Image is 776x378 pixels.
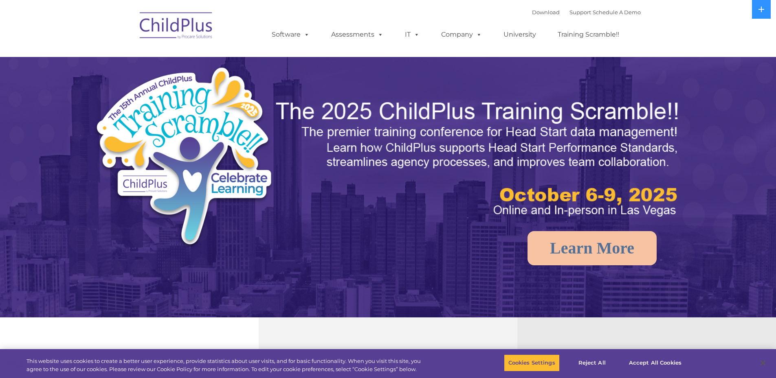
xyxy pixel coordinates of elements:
a: Software [264,26,318,43]
button: Cookies Settings [504,354,560,371]
a: IT [397,26,428,43]
img: ChildPlus by Procare Solutions [136,7,217,47]
button: Reject All [567,354,618,371]
a: Schedule A Demo [593,9,641,15]
a: Assessments [323,26,391,43]
button: Close [754,354,772,372]
a: Learn More [528,231,657,265]
a: Support [569,9,591,15]
div: This website uses cookies to create a better user experience, provide statistics about user visit... [26,357,427,373]
span: Phone number [113,87,148,93]
a: University [495,26,544,43]
font: | [532,9,641,15]
a: Download [532,9,560,15]
span: Last name [113,54,138,60]
button: Accept All Cookies [624,354,686,371]
a: Training Scramble!! [550,26,627,43]
a: Company [433,26,490,43]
